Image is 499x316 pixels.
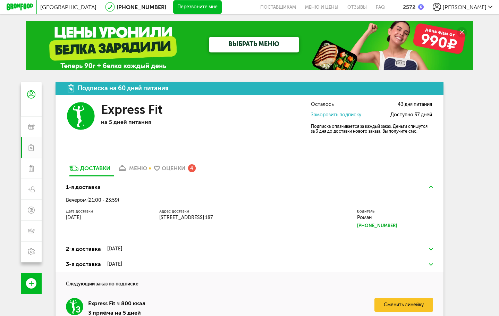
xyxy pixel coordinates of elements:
span: [PERSON_NAME] [443,4,487,10]
h3: Express Fit [101,102,162,117]
div: 2572 [403,4,415,10]
span: 43 дня питания [398,102,432,107]
div: Подписка на 60 дней питания [78,85,169,92]
div: 2-я доставка [66,245,101,253]
img: icon.da23462.svg [68,84,75,93]
div: 1-я доставка [66,183,101,191]
span: [STREET_ADDRESS] 187 [159,215,213,221]
div: Вечером (21:00 - 23:59) [66,198,433,203]
div: Доставки [80,165,110,172]
span: Доступно 37 дней [390,113,432,118]
label: Адрес доставки [159,210,253,213]
p: Подписка оплачивается за каждый заказ. Деньги спишутся за 3 дня до доставки нового заказа. Вы пол... [311,124,432,134]
span: [GEOGRAPHIC_DATA] [40,4,96,10]
div: 3-я доставка [66,260,101,268]
p: на 5 дней питания [101,119,202,125]
a: Сменить линейку [374,298,433,312]
div: меню [129,165,147,172]
div: Оценки [162,165,185,172]
button: Перезвоните мне [173,0,222,14]
div: 4 [188,164,196,172]
span: [DATE] [66,215,81,221]
a: ВЫБРАТЬ МЕНЮ [209,37,299,52]
a: [PHONE_NUMBER] [357,222,433,229]
a: [PHONE_NUMBER] [117,4,166,10]
span: Осталось [311,102,334,107]
img: bonus_b.cdccf46.png [418,4,424,10]
text: 3 [83,124,84,126]
a: меню [114,165,151,176]
a: Заморозить подписку [311,112,361,118]
img: arrow-down-green.fb8ae4f.svg [429,263,433,266]
label: Дата доставки [66,210,149,213]
div: [DATE] [107,246,122,252]
text: 3 [76,305,81,314]
img: arrow-down-green.fb8ae4f.svg [429,248,433,250]
span: Роман [357,215,372,221]
h4: Следующий заказ по подписке [66,272,433,288]
a: Доставки [66,165,114,176]
div: Express Fit ≈ 800 ккал [88,298,145,309]
label: Водитель [357,210,433,213]
img: arrow-up-green.5eb5f82.svg [429,186,433,188]
a: Оценки 4 [151,165,199,176]
div: [DATE] [107,261,122,267]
